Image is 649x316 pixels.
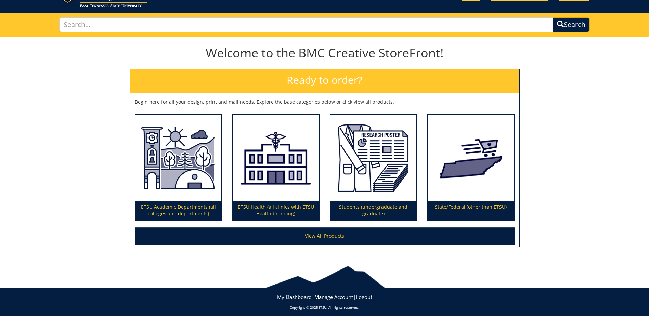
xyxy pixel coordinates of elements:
img: State/Federal (other than ETSU) [428,115,514,201]
a: ETSU Health (all clinics with ETSU Health branding) [233,115,319,220]
p: Students (undergraduate and graduate) [330,201,416,220]
img: ETSU Academic Departments (all colleges and departments) [135,115,221,201]
a: State/Federal (other than ETSU) [428,115,514,220]
p: ETSU Health (all clinics with ETSU Health branding) [233,201,319,220]
p: Begin here for all your design, print and mail needs. Explore the base categories below or click ... [135,98,515,105]
a: My Dashboard [277,293,312,300]
input: Search... [59,17,553,32]
a: Logout [356,293,372,300]
a: Students (undergraduate and graduate) [330,115,416,220]
h2: Ready to order? [130,69,519,93]
a: ETSU Academic Departments (all colleges and departments) [135,115,221,220]
button: Search [553,17,590,32]
a: ETSU [318,305,326,310]
a: View All Products [135,227,515,245]
img: ETSU Health (all clinics with ETSU Health branding) [233,115,319,201]
a: Manage Account [314,293,353,300]
p: ETSU Academic Departments (all colleges and departments) [135,201,221,220]
p: State/Federal (other than ETSU) [428,201,514,220]
img: Students (undergraduate and graduate) [330,115,416,201]
h1: Welcome to the BMC Creative StoreFront! [130,46,520,60]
